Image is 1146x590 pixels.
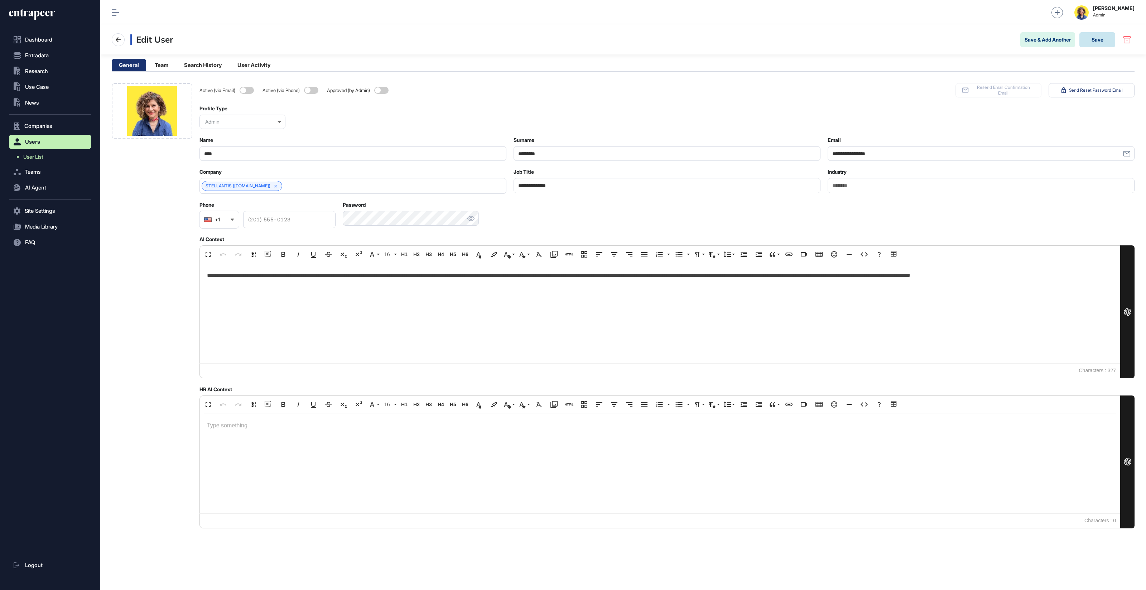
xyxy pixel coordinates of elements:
button: H1 [399,397,410,412]
button: Align Left [592,397,606,412]
strong: [PERSON_NAME] [1093,5,1135,11]
button: Undo (⌘Z) [216,247,230,262]
a: Dashboard [9,33,91,47]
li: Team [148,59,175,71]
span: Approved (by Admin) [327,88,371,93]
button: H2 [411,247,422,262]
span: H6 [460,402,471,408]
label: Surname [514,137,534,143]
button: Unordered List [672,247,686,262]
li: Search History [177,59,229,71]
button: Ordered List [653,397,666,412]
button: Insert Video [797,397,811,412]
div: Profile Image [112,83,192,139]
button: Inline Class [502,247,516,262]
button: Table Builder [887,247,901,262]
button: Ordered List [665,247,671,262]
span: Dashboard [25,37,52,43]
a: User List [13,150,91,163]
button: Insert Horizontal Line [842,397,856,412]
span: AI Agent [25,185,46,191]
button: Use Case [9,80,91,94]
button: Inline Style [517,247,531,262]
label: Industry [828,169,847,175]
button: Font Family [367,247,380,262]
button: Paragraph Style [707,397,721,412]
button: Inline Class [502,397,516,412]
button: Underline (⌘U) [307,397,320,412]
button: Research [9,64,91,78]
button: Italic (⌘I) [292,397,305,412]
button: Align Left [592,247,606,262]
button: Insert Horizontal Line [842,247,856,262]
button: Bold (⌘B) [276,247,290,262]
button: Unordered List [672,397,686,412]
button: Line Height [722,247,736,262]
span: H4 [435,402,446,408]
button: Background Color [487,247,501,262]
button: Align Right [622,397,636,412]
button: H6 [460,247,471,262]
button: Entradata [9,48,91,63]
button: H1 [399,247,410,262]
button: Fullscreen [201,397,215,412]
button: Redo (⌘⇧Z) [231,397,245,412]
button: Clear Formatting [532,397,546,412]
button: Insert Link (⌘K) [782,247,796,262]
button: Align Justify [637,247,651,262]
button: Superscript [352,247,365,262]
span: H2 [411,251,422,258]
label: HR AI Context [199,387,232,392]
button: Paragraph Format [692,247,706,262]
span: Characters : 0 [1081,514,1119,528]
button: H4 [435,247,446,262]
button: Paragraph Style [707,247,721,262]
button: Responsive Layout [577,247,591,262]
button: Emoticons [827,247,841,262]
button: Undo (⌘Z) [216,397,230,412]
button: Users [9,135,91,149]
button: Subscript [337,247,350,262]
button: Companies [9,119,91,133]
button: Underline (⌘U) [307,247,320,262]
button: 16 [382,397,398,412]
label: Password [343,202,366,208]
span: Active (via Email) [199,88,237,93]
button: Align Right [622,247,636,262]
h3: Edit User [130,34,173,45]
span: H5 [448,402,458,408]
label: Profile Type [199,106,227,111]
button: Media Library [9,220,91,234]
span: H5 [448,251,458,258]
a: STELLANTIS ([DOMAIN_NAME]) [206,183,270,188]
button: Text Color [472,247,486,262]
button: Line Height [722,397,736,412]
span: H3 [423,251,434,258]
span: Users [25,139,40,145]
button: H4 [435,397,446,412]
button: FAQ [9,235,91,250]
label: Name [199,137,213,143]
label: Company [199,169,222,175]
button: Fullscreen [201,247,215,262]
button: Add HTML [562,397,576,412]
button: Code View [857,247,871,262]
span: Admin [1093,13,1135,18]
button: Increase Indent (⌘]) [752,397,766,412]
button: News [9,96,91,110]
button: Show blocks [261,397,275,412]
label: Phone [199,202,214,208]
button: Align Center [607,397,621,412]
span: 16 [383,251,394,258]
button: Redo (⌘⇧Z) [231,247,245,262]
button: Strikethrough (⌘S) [322,397,335,412]
button: H2 [411,397,422,412]
button: H3 [423,397,434,412]
button: Unordered List [685,247,690,262]
span: Companies [24,123,52,129]
span: Characters : 327 [1075,364,1120,378]
button: H5 [448,397,458,412]
button: Font Family [367,397,380,412]
span: Site Settings [25,208,55,214]
span: Active (via Phone) [263,88,301,93]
